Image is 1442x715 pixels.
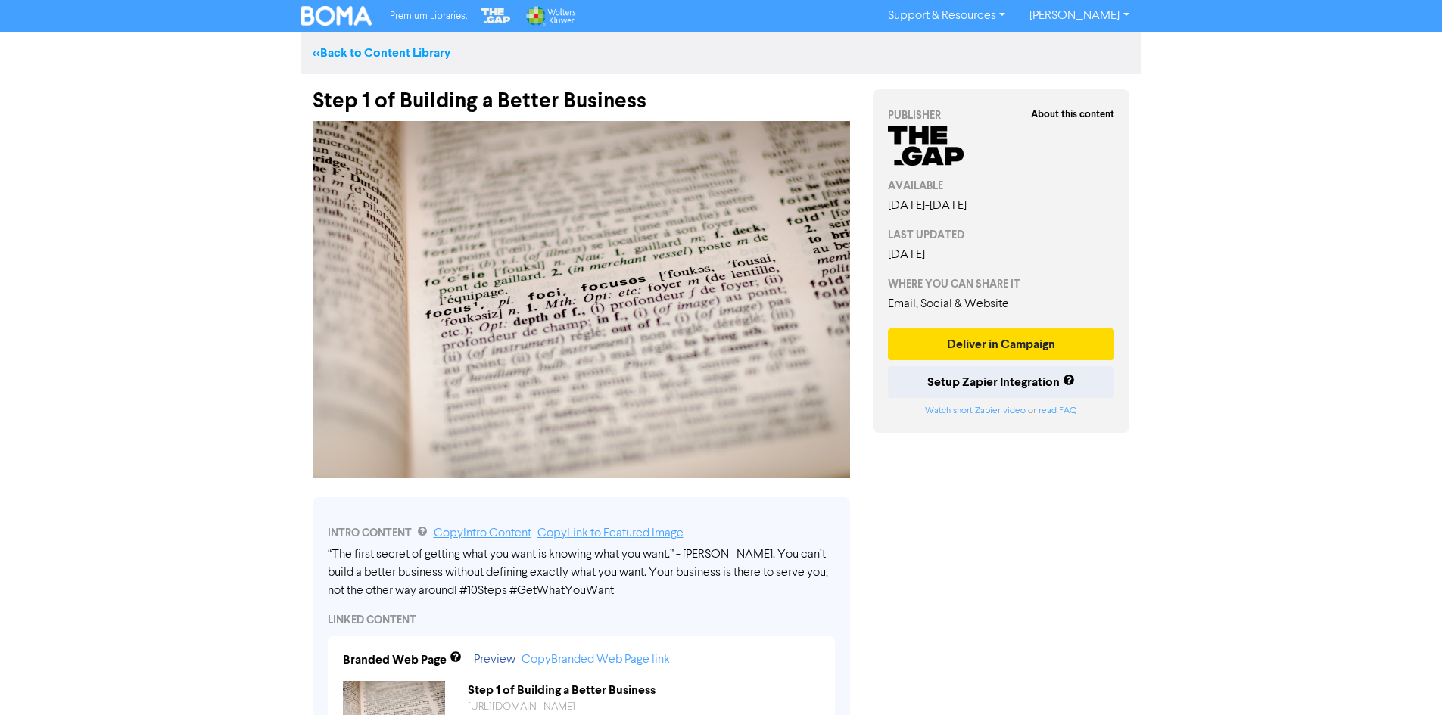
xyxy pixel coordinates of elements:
div: [DATE] - [DATE] [888,197,1115,215]
a: <<Back to Content Library [313,45,450,61]
div: Branded Web Page [343,651,447,669]
div: LAST UPDATED [888,227,1115,243]
a: Copy Branded Web Page link [522,654,670,666]
div: [DATE] [888,246,1115,264]
button: Deliver in Campaign [888,328,1115,360]
div: or [888,404,1115,418]
a: Watch short Zapier video [925,406,1026,415]
div: LINKED CONTENT [328,612,835,628]
img: The Gap [479,6,512,26]
img: Wolters Kluwer [525,6,576,26]
a: Copy Link to Featured Image [537,527,684,539]
a: [PERSON_NAME] [1017,4,1141,28]
div: https://public2.bomamarketing.com/cp/3H2RvuscT39pjjtDhrciyU?sa=N6KcoFw [456,699,831,715]
div: “The first secret of getting what you want is knowing what you want.” - [PERSON_NAME]. You can’t ... [328,546,835,600]
img: BOMA Logo [301,6,372,26]
div: Step 1 of Building a Better Business [456,681,831,699]
a: read FAQ [1039,406,1076,415]
a: Copy Intro Content [434,527,531,539]
a: Preview [474,654,515,666]
div: WHERE YOU CAN SHARE IT [888,276,1115,292]
button: Setup Zapier Integration [888,366,1115,398]
span: Premium Libraries: [390,11,467,21]
a: [URL][DOMAIN_NAME] [468,701,575,712]
iframe: Chat Widget [1366,642,1442,715]
a: Support & Resources [876,4,1017,28]
div: INTRO CONTENT [328,524,835,542]
div: PUBLISHER [888,107,1115,123]
div: Step 1 of Building a Better Business [313,74,850,113]
strong: About this content [1031,108,1114,120]
div: Email, Social & Website [888,295,1115,313]
div: AVAILABLE [888,178,1115,194]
